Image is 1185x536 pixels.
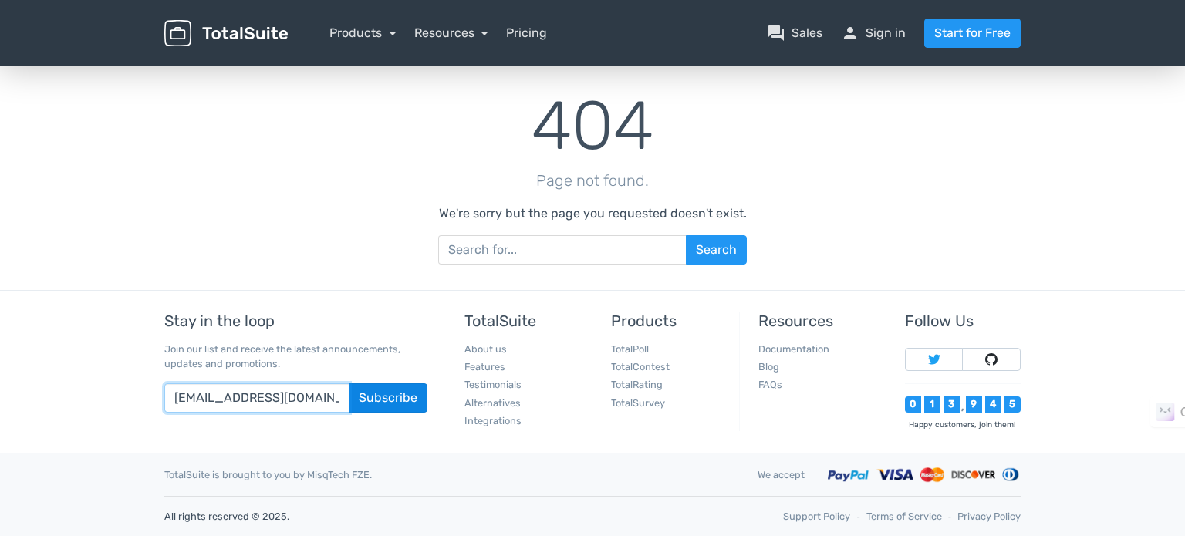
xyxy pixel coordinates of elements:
a: TotalPoll [611,343,649,355]
input: Search for... [438,235,687,265]
a: Integrations [464,415,522,426]
div: 0 [905,396,921,413]
span: ‐ [856,509,859,524]
p: All rights reserved © 2025. [164,509,581,524]
a: Testimonials [464,379,522,390]
a: question_answerSales [767,24,822,42]
p: We're sorry but the page you requested doesn't exist. [439,204,747,223]
div: We accept [746,467,816,482]
a: TotalContest [611,361,670,373]
a: Pricing [506,24,547,42]
div: , [960,403,966,413]
img: Follow TotalSuite on Twitter [928,353,940,366]
h5: Products [611,312,727,329]
a: About us [464,343,507,355]
a: Terms of Service [866,509,942,524]
span: person [841,24,859,42]
a: FAQs [758,379,782,390]
img: Accepted payment methods [828,466,1021,484]
h1: 404 [532,89,653,163]
a: Resources [414,25,488,40]
h5: Resources [758,312,874,329]
div: TotalSuite is brought to you by MisqTech FZE. [153,467,746,482]
h5: Follow Us [905,312,1021,329]
img: TotalSuite for WordPress [164,20,288,47]
a: Privacy Policy [957,509,1021,524]
a: Alternatives [464,397,521,409]
h5: TotalSuite [464,312,580,329]
a: Blog [758,361,779,373]
div: 1 [924,396,940,413]
div: 5 [1004,396,1021,413]
a: TotalSurvey [611,397,665,409]
button: Subscribe [349,383,427,413]
div: Happy customers, join them! [905,419,1021,430]
a: Support Policy [783,509,850,524]
h5: Stay in the loop [164,312,427,329]
div: 3 [944,396,960,413]
input: Your email [164,383,349,413]
div: 4 [985,396,1001,413]
button: Search [686,235,747,265]
a: TotalRating [611,379,663,390]
p: Join our list and receive the latest announcements, updates and promotions. [164,342,427,371]
a: Start for Free [924,19,1021,48]
a: Features [464,361,505,373]
span: ‐ [948,509,951,524]
p: Page not found. [536,169,649,192]
a: personSign in [841,24,906,42]
img: Follow TotalSuite on Github [985,353,998,366]
a: Products [329,25,396,40]
a: Documentation [758,343,829,355]
span: question_answer [767,24,785,42]
div: 9 [966,396,982,413]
